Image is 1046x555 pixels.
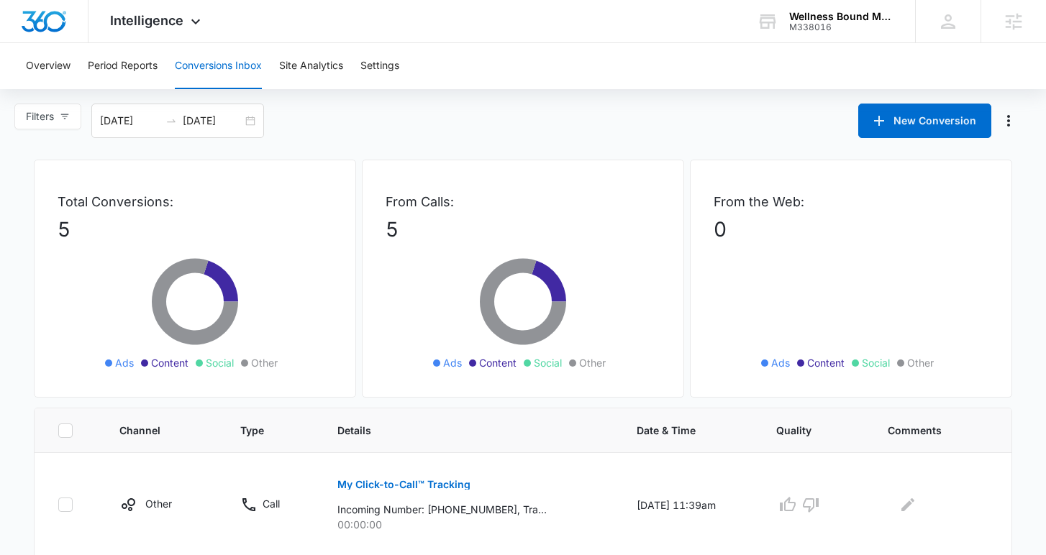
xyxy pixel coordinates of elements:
input: Start date [100,113,160,129]
p: 00:00:00 [337,517,601,532]
button: Site Analytics [279,43,343,89]
span: Comments [888,423,968,438]
span: Ads [771,355,790,370]
div: account id [789,22,894,32]
p: Total Conversions: [58,192,332,211]
button: Settings [360,43,399,89]
button: My Click-to-Call™ Tracking [337,467,470,502]
span: Intelligence [110,13,183,28]
span: Quality [776,423,832,438]
p: Other [145,496,172,511]
span: Social [534,355,562,370]
span: Type [240,423,282,438]
span: Channel [119,423,185,438]
div: account name [789,11,894,22]
p: Call [263,496,280,511]
p: 5 [58,214,332,244]
p: From Calls: [386,192,660,211]
button: Filters [14,104,81,129]
button: Manage Numbers [997,109,1020,132]
span: Details [337,423,581,438]
span: Filters [26,109,54,124]
button: Conversions Inbox [175,43,262,89]
button: Period Reports [88,43,158,89]
span: Social [862,355,890,370]
p: 5 [386,214,660,244]
p: 0 [714,214,988,244]
span: Content [479,355,517,370]
span: swap-right [165,115,177,127]
span: to [165,115,177,127]
span: Content [151,355,188,370]
p: Incoming Number: [PHONE_NUMBER], Tracking Number: [PHONE_NUMBER], Ring To: [PHONE_NUMBER], Caller... [337,502,547,517]
span: Date & Time [637,423,722,438]
span: Content [807,355,845,370]
span: Other [251,355,278,370]
span: Other [579,355,606,370]
button: New Conversion [858,104,991,138]
input: End date [183,113,242,129]
span: Social [206,355,234,370]
button: Overview [26,43,71,89]
span: Ads [443,355,462,370]
p: My Click-to-Call™ Tracking [337,480,470,490]
span: Ads [115,355,134,370]
span: Other [907,355,934,370]
p: From the Web: [714,192,988,211]
button: Edit Comments [896,493,919,516]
